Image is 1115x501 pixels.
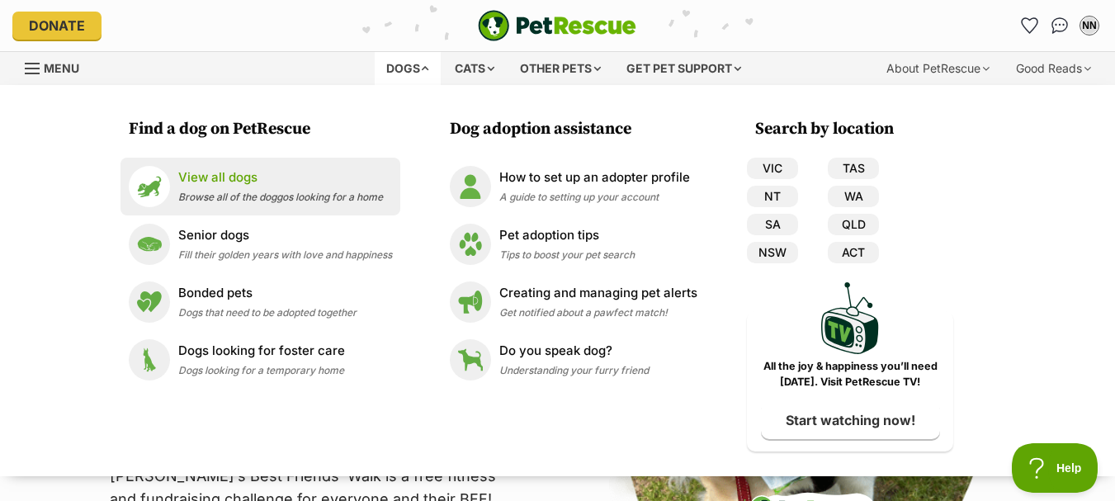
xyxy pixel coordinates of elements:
a: Pet adoption tips Pet adoption tips Tips to boost your pet search [450,224,697,265]
div: Other pets [508,52,612,85]
a: QLD [828,214,879,235]
p: Pet adoption tips [499,226,635,245]
a: Bonded pets Bonded pets Dogs that need to be adopted together [129,281,392,323]
a: WA [828,186,879,207]
span: Fill their golden years with love and happiness [178,248,392,261]
span: Get notified about a pawfect match! [499,306,668,319]
img: chat-41dd97257d64d25036548639549fe6c8038ab92f7586957e7f3b1b290dea8141.svg [1051,17,1069,34]
img: Creating and managing pet alerts [450,281,491,323]
a: Conversations [1046,12,1073,39]
a: VIC [747,158,798,179]
iframe: Help Scout Beacon - Open [1012,443,1098,493]
img: logo-e224e6f780fb5917bec1dbf3a21bbac754714ae5b6737aabdf751b685950b380.svg [478,10,636,41]
div: Dogs [375,52,441,85]
img: How to set up an adopter profile [450,166,491,207]
img: Do you speak dog? [450,339,491,380]
a: Creating and managing pet alerts Creating and managing pet alerts Get notified about a pawfect ma... [450,281,697,323]
p: View all dogs [178,168,383,187]
a: Favourites [1017,12,1043,39]
p: All the joy & happiness you’ll need [DATE]. Visit PetRescue TV! [759,359,941,390]
h3: Find a dog on PetRescue [129,118,400,141]
a: View all dogs View all dogs Browse all of the doggos looking for a home [129,166,392,207]
a: How to set up an adopter profile How to set up an adopter profile A guide to setting up your account [450,166,697,207]
h3: Dog adoption assistance [450,118,706,141]
p: Creating and managing pet alerts [499,284,697,303]
a: Menu [25,52,91,82]
h3: Search by location [755,118,953,141]
img: Senior dogs [129,224,170,265]
div: Good Reads [1004,52,1103,85]
img: Pet adoption tips [450,224,491,265]
div: Cats [443,52,506,85]
a: Donate [12,12,102,40]
a: NSW [747,242,798,263]
div: NN [1081,17,1098,34]
p: Do you speak dog? [499,342,649,361]
a: ACT [828,242,879,263]
a: SA [747,214,798,235]
a: Start watching now! [761,401,940,439]
a: Senior dogs Senior dogs Fill their golden years with love and happiness [129,224,392,265]
div: About PetRescue [875,52,1001,85]
img: Dogs looking for foster care [129,339,170,380]
p: Dogs looking for foster care [178,342,345,361]
img: View all dogs [129,166,170,207]
div: Get pet support [615,52,753,85]
a: Dogs looking for foster care Dogs looking for foster care Dogs looking for a temporary home [129,339,392,380]
img: Bonded pets [129,281,170,323]
img: PetRescue TV logo [821,282,879,354]
span: Browse all of the doggos looking for a home [178,191,383,203]
p: Senior dogs [178,226,392,245]
span: Understanding your furry friend [499,364,649,376]
a: PetRescue [478,10,636,41]
span: Dogs that need to be adopted together [178,306,357,319]
a: NT [747,186,798,207]
a: TAS [828,158,879,179]
p: Bonded pets [178,284,357,303]
span: Tips to boost your pet search [499,248,635,261]
button: My account [1076,12,1103,39]
span: Dogs looking for a temporary home [178,364,344,376]
p: How to set up an adopter profile [499,168,690,187]
ul: Account quick links [1017,12,1103,39]
a: Do you speak dog? Do you speak dog? Understanding your furry friend [450,339,697,380]
span: Menu [44,61,79,75]
span: A guide to setting up your account [499,191,659,203]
